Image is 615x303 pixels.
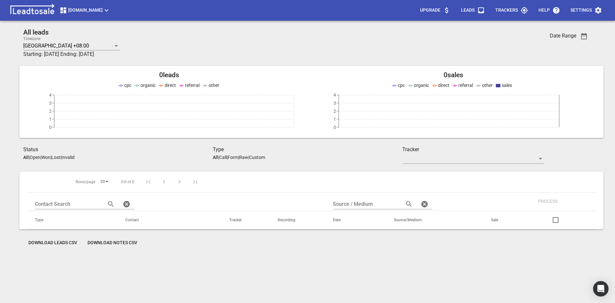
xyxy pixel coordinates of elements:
[325,211,386,229] th: Date
[219,155,227,160] p: Call
[27,211,118,229] th: Type
[23,237,82,249] button: Download Leads CSV
[420,7,440,14] p: Upgrade
[61,155,75,160] p: Invalid
[312,71,596,79] h2: 0 sales
[538,7,550,14] p: Help
[121,179,134,185] span: 0-0 of 0
[30,155,40,160] p: Open
[218,155,219,160] span: |
[59,6,110,14] span: [DOMAIN_NAME]
[28,240,77,246] span: Download Leads CSV
[23,50,497,58] h3: Starting: [DATE] Ending: [DATE]
[29,155,30,160] span: |
[51,155,60,160] p: Lost
[270,211,325,229] th: Recording
[438,83,449,88] span: direct
[483,211,525,229] th: Sale
[209,83,219,88] span: other
[23,146,213,153] h3: Status
[40,155,41,160] span: |
[8,4,57,17] img: logo
[550,33,576,39] h3: Date Range
[23,42,89,49] p: [GEOGRAPHIC_DATA] +08:00
[60,155,61,160] span: |
[76,179,95,185] span: Rows/page
[49,125,52,130] tspan: 0
[414,83,429,88] span: organic
[333,109,336,114] tspan: 2
[238,155,239,160] span: |
[27,71,312,79] h2: 0 leads
[98,177,111,186] div: 20
[23,28,497,37] h2: All leads
[23,155,29,160] aside: All
[87,240,137,246] span: Download Notes CSV
[461,7,475,14] p: Leads
[49,109,52,114] tspan: 2
[57,4,113,17] button: [DOMAIN_NAME]
[386,211,484,229] th: Source/Medium
[213,155,218,160] aside: All
[50,155,51,160] span: |
[221,211,270,229] th: Tracker
[49,92,52,98] tspan: 4
[249,155,265,160] p: Custom
[228,155,238,160] p: Form
[41,155,50,160] p: Won
[458,83,473,88] span: referral
[333,125,336,130] tspan: 0
[576,28,592,44] button: Date Range
[118,211,221,229] th: Contact
[185,83,200,88] span: referral
[333,92,336,98] tspan: 4
[398,83,405,88] span: cpc
[239,155,248,160] p: Raw
[333,117,336,122] tspan: 1
[402,146,544,153] h3: Tracker
[213,146,402,153] h3: Type
[248,155,249,160] span: |
[482,83,493,88] span: other
[333,100,336,106] tspan: 3
[23,37,40,41] label: Timezone
[49,117,52,122] tspan: 1
[124,83,131,88] span: cpc
[593,281,609,297] div: Open Intercom Messenger
[502,83,512,88] span: sales
[495,7,518,14] p: Trackers
[570,7,592,14] p: Settings
[82,237,142,249] button: Download Notes CSV
[227,155,228,160] span: |
[165,83,176,88] span: direct
[49,100,52,106] tspan: 3
[140,83,156,88] span: organic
